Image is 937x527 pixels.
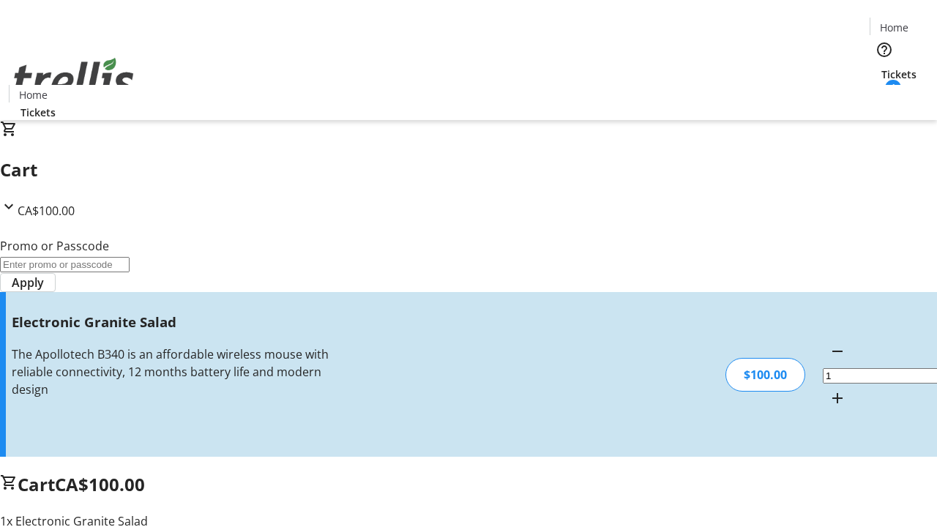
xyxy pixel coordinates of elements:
[12,345,332,398] div: The Apollotech B340 is an affordable wireless mouse with reliable connectivity, 12 months battery...
[55,472,145,496] span: CA$100.00
[870,67,928,82] a: Tickets
[880,20,908,35] span: Home
[18,203,75,219] span: CA$100.00
[20,105,56,120] span: Tickets
[12,274,44,291] span: Apply
[870,20,917,35] a: Home
[12,312,332,332] h3: Electronic Granite Salad
[870,35,899,64] button: Help
[19,87,48,102] span: Home
[10,87,56,102] a: Home
[881,67,917,82] span: Tickets
[9,42,139,115] img: Orient E2E Organization YOan2mhPVT's Logo
[9,105,67,120] a: Tickets
[725,358,805,392] div: $100.00
[870,82,899,111] button: Cart
[823,337,852,366] button: Decrement by one
[823,384,852,413] button: Increment by one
